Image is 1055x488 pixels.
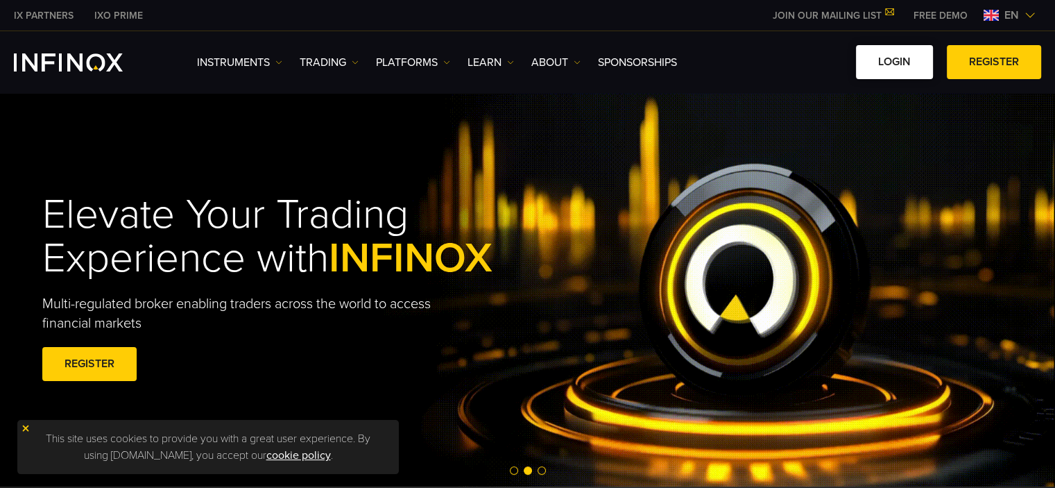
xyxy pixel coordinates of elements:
a: INFINOX MENU [903,8,978,23]
span: Go to slide 1 [510,466,518,475]
p: Multi-regulated broker enabling traders across the world to access financial markets [42,294,454,333]
a: INFINOX Logo [14,53,155,71]
h1: Elevate Your Trading Experience with [42,193,557,280]
a: cookie policy [266,448,331,462]
a: Instruments [197,54,282,71]
span: Go to slide 2 [524,466,532,475]
p: This site uses cookies to provide you with a great user experience. By using [DOMAIN_NAME], you a... [24,427,392,467]
a: REGISTER [42,347,137,381]
a: PLATFORMS [376,54,450,71]
a: SPONSORSHIPS [598,54,677,71]
img: yellow close icon [21,423,31,433]
span: INFINOX [329,233,492,283]
a: LOGIN [856,45,933,79]
span: en [999,7,1024,24]
a: INFINOX [84,8,153,23]
span: Go to slide 3 [538,466,546,475]
a: REGISTER [947,45,1041,79]
a: TRADING [300,54,359,71]
a: ABOUT [531,54,581,71]
a: JOIN OUR MAILING LIST [762,10,903,22]
a: INFINOX [3,8,84,23]
a: Learn [468,54,514,71]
